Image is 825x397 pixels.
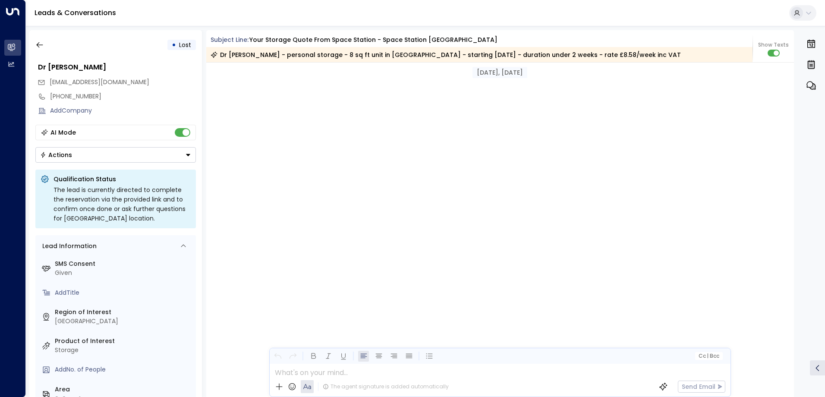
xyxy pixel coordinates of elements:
label: Region of Interest [55,308,192,317]
div: Given [55,268,192,277]
span: Subject Line: [211,35,249,44]
button: Undo [272,351,283,362]
div: AddCompany [50,106,196,115]
div: AddTitle [55,288,192,297]
span: Cc Bcc [698,353,719,359]
label: SMS Consent [55,259,192,268]
button: Actions [35,147,196,163]
div: Actions [40,151,72,159]
button: Redo [287,351,298,362]
div: The lead is currently directed to complete the reservation via the provided link and to confirm o... [54,185,191,223]
span: Show Texts [758,41,789,49]
div: [GEOGRAPHIC_DATA] [55,317,192,326]
div: Button group with a nested menu [35,147,196,163]
a: Leads & Conversations [35,8,116,18]
div: Dr [PERSON_NAME] [38,62,196,72]
button: Cc|Bcc [695,352,722,360]
div: • [172,37,176,53]
span: [EMAIL_ADDRESS][DOMAIN_NAME] [50,78,149,86]
div: [PHONE_NUMBER] [50,92,196,101]
div: The agent signature is added automatically [323,383,449,391]
div: Lead Information [39,242,97,251]
div: [DATE], [DATE] [472,67,527,78]
div: Dr [PERSON_NAME] - personal storage - 8 sq ft unit in [GEOGRAPHIC_DATA] - starting [DATE] - durat... [211,50,681,59]
p: Qualification Status [54,175,191,183]
span: neneen@wol.com [50,78,149,87]
label: Product of Interest [55,337,192,346]
div: AddNo. of People [55,365,192,374]
span: | [707,353,708,359]
div: Your storage quote from Space Station - Space Station [GEOGRAPHIC_DATA] [249,35,498,44]
div: Storage [55,346,192,355]
span: Lost [179,41,191,49]
label: Area [55,385,192,394]
div: AI Mode [50,128,76,137]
